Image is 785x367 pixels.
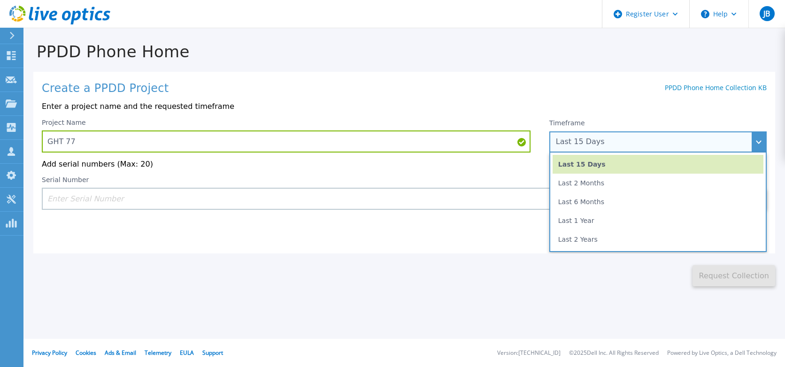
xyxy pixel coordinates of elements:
li: Version: [TECHNICAL_ID] [497,350,561,356]
label: Serial Number [42,176,89,183]
a: Privacy Policy [32,349,67,357]
a: Cookies [76,349,96,357]
h1: Create a PPDD Project [42,82,169,95]
a: Telemetry [145,349,171,357]
label: Project Name [42,119,86,126]
p: Add serial numbers (Max: 20) [42,160,767,168]
input: Enter Project Name [42,130,531,153]
li: Last 1 Year [553,211,763,230]
span: JB [763,10,770,17]
a: EULA [180,349,194,357]
a: Support [202,349,223,357]
li: Powered by Live Optics, a Dell Technology [667,350,777,356]
li: Last 15 Days [553,155,763,174]
li: © 2025 Dell Inc. All Rights Reserved [569,350,659,356]
input: Enter Serial Number [42,188,669,210]
li: Last 2 Years [553,230,763,249]
label: Timeframe [549,119,585,127]
li: Last 6 Months [553,192,763,211]
div: Last 15 Days [556,138,750,146]
a: Ads & Email [105,349,136,357]
li: Last 2 Months [553,174,763,192]
h1: PPDD Phone Home [23,43,785,61]
button: Request Collection [693,265,775,286]
p: Enter a project name and the requested timeframe [42,102,767,111]
a: PPDD Phone Home Collection KB [665,83,767,92]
